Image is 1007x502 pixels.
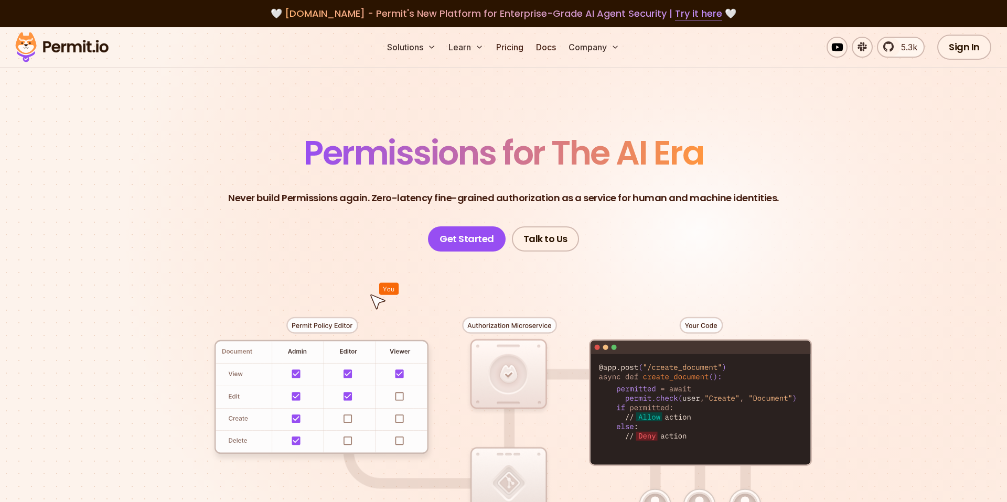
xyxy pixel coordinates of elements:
[492,37,528,58] a: Pricing
[383,37,440,58] button: Solutions
[304,129,703,176] span: Permissions for The AI Era
[675,7,722,20] a: Try it here
[877,37,925,58] a: 5.3k
[532,37,560,58] a: Docs
[564,37,624,58] button: Company
[25,6,982,21] div: 🤍 🤍
[228,191,779,205] p: Never build Permissions again. Zero-latency fine-grained authorization as a service for human and...
[285,7,722,20] span: [DOMAIN_NAME] - Permit's New Platform for Enterprise-Grade AI Agent Security |
[444,37,488,58] button: Learn
[937,35,991,60] a: Sign In
[10,29,113,65] img: Permit logo
[512,226,579,252] a: Talk to Us
[428,226,506,252] a: Get Started
[895,41,917,53] span: 5.3k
